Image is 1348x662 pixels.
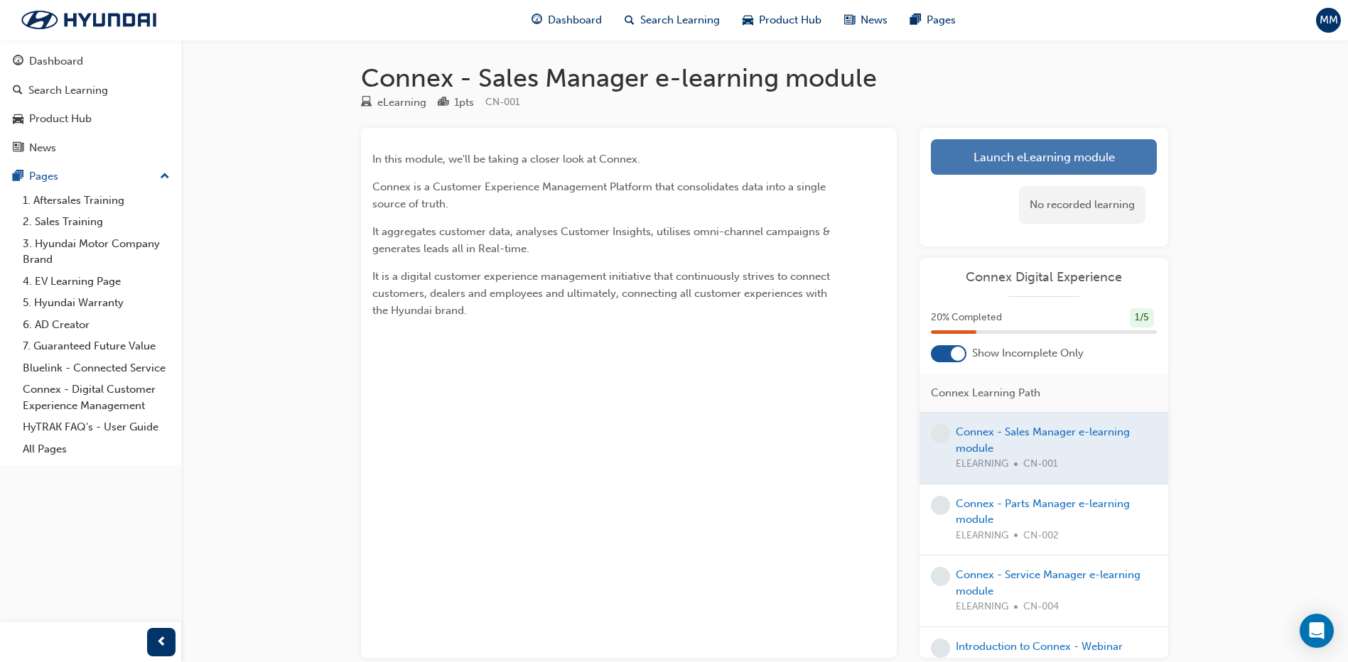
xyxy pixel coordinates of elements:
[17,357,176,379] a: Bluelink - Connected Service
[17,335,176,357] a: 7. Guaranteed Future Value
[743,11,753,29] span: car-icon
[13,113,23,126] span: car-icon
[1019,186,1145,224] div: No recorded learning
[377,94,426,111] div: eLearning
[931,424,950,443] span: learningRecordVerb_NONE-icon
[956,640,1123,653] a: Introduction to Connex - Webinar
[29,168,58,185] div: Pages
[28,82,108,99] div: Search Learning
[438,97,448,109] span: podium-icon
[956,568,1141,597] a: Connex - Service Manager e-learning module
[29,111,92,127] div: Product Hub
[6,48,176,75] a: Dashboard
[6,163,176,190] button: Pages
[731,6,833,35] a: car-iconProduct Hub
[372,180,829,210] span: Connex is a Customer Experience Management Platform that consolidates data into a single source o...
[613,6,731,35] a: search-iconSearch Learning
[956,599,1008,615] span: ELEARNING
[17,190,176,212] a: 1. Aftersales Training
[7,5,171,35] img: Trak
[17,379,176,416] a: Connex - Digital Customer Experience Management
[17,292,176,314] a: 5. Hyundai Warranty
[17,438,176,460] a: All Pages
[861,12,888,28] span: News
[13,55,23,68] span: guage-icon
[931,269,1157,286] a: Connex Digital Experience
[956,528,1008,544] span: ELEARNING
[13,170,23,183] span: pages-icon
[1023,528,1059,544] span: CN-002
[6,106,176,132] a: Product Hub
[844,11,855,29] span: news-icon
[13,142,23,155] span: news-icon
[372,153,640,165] span: In this module, we'll be taking a closer look at Connex.
[372,270,833,317] span: It is a digital customer experience management initiative that continuously strives to connect cu...
[1130,308,1154,327] div: 1 / 5
[1023,599,1059,615] span: CN-004
[361,97,372,109] span: learningResourceType_ELEARNING-icon
[759,12,821,28] span: Product Hub
[1300,614,1334,648] div: Open Intercom Messenger
[1320,12,1338,28] span: MM
[6,77,176,104] a: Search Learning
[160,168,170,186] span: up-icon
[17,314,176,336] a: 6. AD Creator
[931,139,1157,175] a: Launch eLearning module
[625,11,635,29] span: search-icon
[361,63,1168,94] h1: Connex - Sales Manager e-learning module
[520,6,613,35] a: guage-iconDashboard
[931,310,1002,326] span: 20 % Completed
[6,45,176,163] button: DashboardSearch LearningProduct HubNews
[910,11,921,29] span: pages-icon
[956,497,1130,526] a: Connex - Parts Manager e-learning module
[931,385,1040,401] span: Connex Learning Path
[454,94,474,111] div: 1 pts
[372,225,833,255] span: It aggregates customer data, analyses Customer Insights, utilises omni-channel campaigns & genera...
[833,6,899,35] a: news-iconNews
[29,53,83,70] div: Dashboard
[17,233,176,271] a: 3. Hyundai Motor Company Brand
[899,6,967,35] a: pages-iconPages
[931,639,950,658] span: learningRecordVerb_NONE-icon
[438,94,474,112] div: Points
[361,94,426,112] div: Type
[640,12,720,28] span: Search Learning
[927,12,956,28] span: Pages
[156,634,167,651] span: prev-icon
[17,416,176,438] a: HyTRAK FAQ's - User Guide
[17,211,176,233] a: 2. Sales Training
[29,140,56,156] div: News
[931,496,950,515] span: learningRecordVerb_NONE-icon
[1316,8,1341,33] button: MM
[972,345,1084,362] span: Show Incomplete Only
[485,96,520,108] span: Learning resource code
[17,271,176,293] a: 4. EV Learning Page
[931,567,950,586] span: learningRecordVerb_NONE-icon
[13,85,23,97] span: search-icon
[532,11,542,29] span: guage-icon
[6,135,176,161] a: News
[548,12,602,28] span: Dashboard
